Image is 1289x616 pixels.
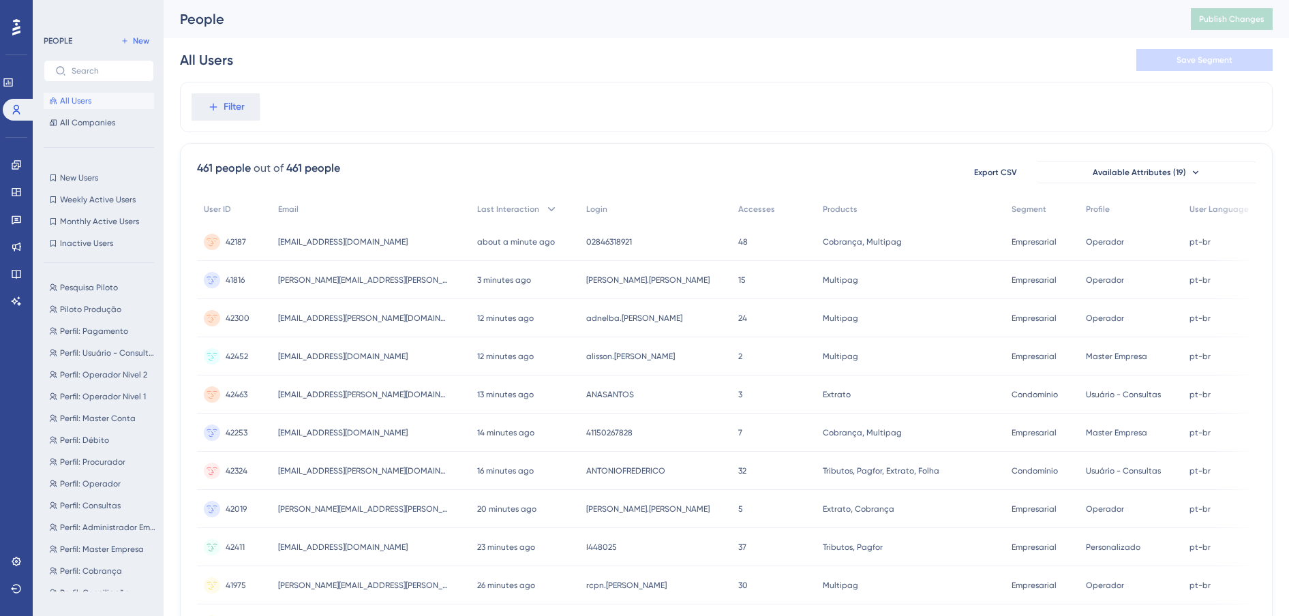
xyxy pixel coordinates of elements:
[738,580,748,591] span: 30
[1093,167,1186,178] span: Available Attributes (19)
[224,99,245,115] span: Filter
[1189,204,1249,215] span: User Language
[1086,313,1124,324] span: Operador
[44,35,72,46] div: PEOPLE
[1012,542,1057,553] span: Empresarial
[586,427,633,438] span: 41150267828
[477,542,535,552] time: 23 minutes ago
[1012,313,1057,324] span: Empresarial
[204,204,231,215] span: User ID
[60,544,144,555] span: Perfil: Master Empresa
[477,581,535,590] time: 26 minutes ago
[961,161,1029,183] button: Export CSV
[823,580,858,591] span: Multipag
[738,465,746,476] span: 32
[278,465,449,476] span: [EMAIL_ADDRESS][PERSON_NAME][DOMAIN_NAME]
[1189,275,1211,286] span: pt-br
[1012,351,1057,362] span: Empresarial
[60,348,157,358] span: Perfil: Usuário - Consultas
[738,275,746,286] span: 15
[738,504,743,514] span: 5
[44,497,162,514] button: Perfil: Consultas
[44,541,162,557] button: Perfil: Master Empresa
[60,216,139,227] span: Monthly Active Users
[60,413,136,424] span: Perfil: Master Conta
[738,351,742,362] span: 2
[278,275,449,286] span: [PERSON_NAME][EMAIL_ADDRESS][PERSON_NAME][PERSON_NAME][DOMAIN_NAME]
[1191,8,1273,30] button: Publish Changes
[1012,204,1046,215] span: Segment
[823,351,858,362] span: Multipag
[60,238,113,249] span: Inactive Users
[278,204,299,215] span: Email
[60,117,115,128] span: All Companies
[738,389,742,400] span: 3
[974,167,1017,178] span: Export CSV
[738,427,742,438] span: 7
[192,93,260,121] button: Filter
[1189,313,1211,324] span: pt-br
[586,313,682,324] span: adnelba.[PERSON_NAME]
[226,313,249,324] span: 42300
[586,389,634,400] span: ANASANTOS
[44,563,162,579] button: Perfil: Cobrança
[44,410,162,427] button: Perfil: Master Conta
[44,476,162,492] button: Perfil: Operador
[226,427,247,438] span: 42253
[1199,14,1264,25] span: Publish Changes
[286,160,340,176] div: 461 people
[44,170,154,186] button: New Users
[1189,236,1211,247] span: pt-br
[133,35,149,46] span: New
[477,313,534,323] time: 12 minutes ago
[226,236,246,247] span: 42187
[60,435,109,446] span: Perfil: Débito
[1012,427,1057,438] span: Empresarial
[586,204,607,215] span: Login
[278,427,408,438] span: [EMAIL_ADDRESS][DOMAIN_NAME]
[477,466,534,476] time: 16 minutes ago
[278,504,449,514] span: [PERSON_NAME][EMAIL_ADDRESS][PERSON_NAME][PERSON_NAME][DOMAIN_NAME]
[60,391,146,402] span: Perfil: Operador Nivel 1
[477,237,555,247] time: about a minute ago
[1086,580,1124,591] span: Operador
[44,388,162,405] button: Perfil: Operador Nivel 1
[586,275,710,286] span: [PERSON_NAME].[PERSON_NAME]
[226,465,247,476] span: 42324
[44,114,154,131] button: All Companies
[586,504,710,514] span: [PERSON_NAME].[PERSON_NAME]
[1189,580,1211,591] span: pt-br
[254,160,284,176] div: out of
[1086,542,1140,553] span: Personalizado
[60,587,130,598] span: Perfil: Conciliação
[1086,427,1147,438] span: Master Empresa
[278,542,408,553] span: [EMAIL_ADDRESS][DOMAIN_NAME]
[226,504,247,514] span: 42019
[1086,204,1110,215] span: Profile
[44,585,162,601] button: Perfil: Conciliação
[1086,275,1124,286] span: Operador
[44,323,162,339] button: Perfil: Pagamento
[1189,504,1211,514] span: pt-br
[60,326,128,337] span: Perfil: Pagamento
[477,204,539,215] span: Last Interaction
[44,519,162,536] button: Perfil: Administrador Empresa
[226,542,245,553] span: 42411
[1189,427,1211,438] span: pt-br
[738,236,748,247] span: 48
[586,351,675,362] span: alisson.[PERSON_NAME]
[116,33,154,49] button: New
[180,10,1157,29] div: People
[1012,580,1057,591] span: Empresarial
[823,504,894,514] span: Extrato, Cobrança
[60,172,98,183] span: New Users
[1086,389,1161,400] span: Usuário - Consultas
[60,369,147,380] span: Perfil: Operador Nivel 2
[44,213,154,230] button: Monthly Active Users
[226,275,245,286] span: 41816
[1086,236,1124,247] span: Operador
[823,236,902,247] span: Cobrança, Multipag
[72,66,142,76] input: Search
[1189,542,1211,553] span: pt-br
[278,580,449,591] span: [PERSON_NAME][EMAIL_ADDRESS][PERSON_NAME][DOMAIN_NAME]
